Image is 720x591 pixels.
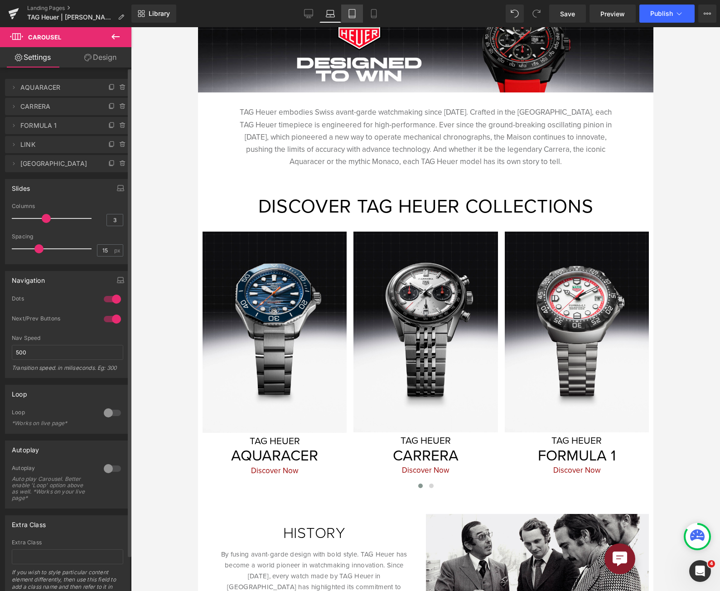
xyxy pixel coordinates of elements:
img: TAG Heuer Formula 1 - Discover Now [307,204,451,406]
div: Transition speed. in miliseconds. Eg: 300 [12,364,123,378]
h3: HISTORY [11,497,221,515]
span: Save [560,9,575,19]
iframe: Intercom live chat [689,560,711,582]
h3: FORMULA 1 [307,419,451,437]
div: Navigation [12,271,45,284]
a: Discover Now [53,438,100,449]
span: Carousel [28,34,61,41]
a: Discover Now [355,437,402,449]
span: TAG Heuer | [PERSON_NAME] Jewelers [27,14,114,21]
button: Undo [506,5,524,23]
a: Laptop [319,5,341,23]
div: Extra Class [12,539,123,546]
p: TAG Heuer embodies Swiss avant-garde watchmaking since [DATE]. Crafted in the [GEOGRAPHIC_DATA], ... [39,79,416,140]
div: Auto play Carousel. Better enable 'Loop' option above as well. *Works on your live page* [12,476,93,501]
a: New Library [131,5,176,23]
span: Preview [600,9,625,19]
h3: AQUARACER [5,419,149,437]
div: Columns [12,203,123,209]
button: More [698,5,716,23]
a: Landing Pages [27,5,131,12]
div: Loop [12,409,95,418]
span: FORMULA 1 [20,117,97,134]
span: 4 [708,560,715,567]
div: Next/Prev Buttons [12,315,95,325]
a: Tablet [341,5,363,23]
div: Autoplay [12,441,39,454]
a: Mobile [363,5,385,23]
span: LINK [20,136,97,153]
div: Loop [12,385,27,398]
h6: TAG HEUER [155,407,300,419]
span: px [114,247,122,253]
div: Slides [12,179,30,192]
span: Library [149,10,170,18]
img: TAG Heuer Aquaracer - Discover now [5,204,149,406]
h6: TAG HEUER [307,407,451,419]
div: Spacing [12,233,123,240]
div: Dots [12,295,95,305]
div: *Works on live page* [12,420,93,426]
button: Redo [527,5,546,23]
button: Publish [639,5,695,23]
a: Desktop [298,5,319,23]
span: AQUARACER [20,79,97,96]
span: [GEOGRAPHIC_DATA] [20,155,97,172]
a: Discover Now [204,437,251,449]
div: Autoplay [12,465,95,474]
h3: CARRERA [155,419,300,437]
a: Design [68,47,133,68]
div: Nav Speed [12,335,123,341]
div: Extra Class [12,516,46,528]
img: TAG Heuer Carrera- Discover now [155,204,300,406]
a: Preview [590,5,636,23]
h6: TAG HEUER [5,408,149,419]
span: Publish [650,10,673,17]
span: CARRERA [20,98,97,115]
